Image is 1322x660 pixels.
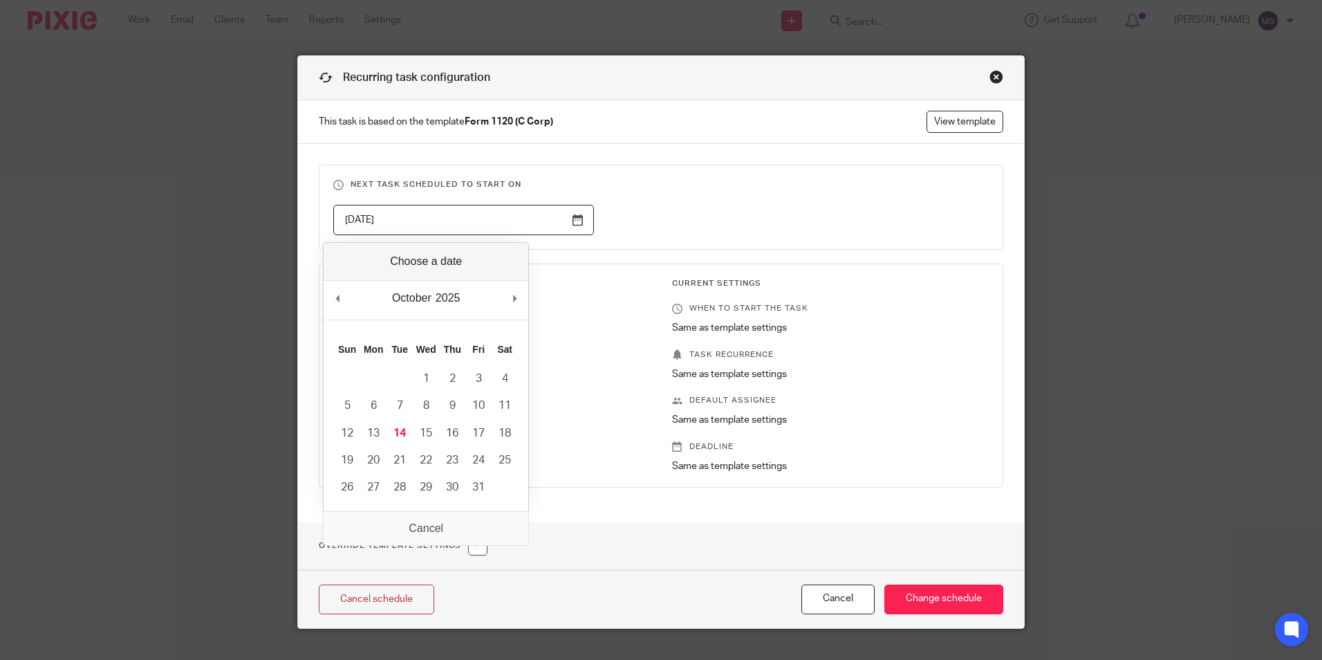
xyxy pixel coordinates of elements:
[334,474,360,501] button: 26
[360,420,387,447] button: 13
[360,447,387,474] button: 20
[492,447,518,474] button: 25
[508,288,521,309] button: Next Month
[391,344,408,355] abbr: Tuesday
[364,344,383,355] abbr: Monday
[334,392,360,419] button: 5
[439,392,465,419] button: 9
[439,447,465,474] button: 23
[465,392,492,419] button: 10
[465,447,492,474] button: 24
[439,365,465,392] button: 2
[319,70,490,86] h1: Recurring task configuration
[465,365,492,392] button: 3
[472,344,485,355] abbr: Friday
[387,392,413,419] button: 7
[334,447,360,474] button: 19
[801,585,875,614] button: Cancel
[492,392,518,419] button: 11
[439,474,465,501] button: 30
[319,536,487,556] h1: Override Template Settings
[989,70,1003,84] div: Close this dialog window
[390,288,434,309] div: October
[672,395,989,406] p: Default assignee
[492,365,518,392] button: 4
[439,420,465,447] button: 16
[413,474,439,501] button: 29
[672,321,989,335] p: Same as template settings
[360,392,387,419] button: 6
[672,459,989,473] p: Same as template settings
[330,288,344,309] button: Previous Month
[333,205,594,236] input: Use the arrow keys to pick a date
[465,117,553,127] strong: Form 1120 (C Corp)
[360,474,387,501] button: 27
[338,344,356,355] abbr: Sunday
[465,474,492,501] button: 31
[387,420,413,447] button: 14
[927,111,1003,133] a: View template
[492,420,518,447] button: 18
[319,115,553,129] span: This task is based on the template
[672,441,989,452] p: Deadline
[387,474,413,501] button: 28
[443,344,460,355] abbr: Thursday
[672,413,989,427] p: Same as template settings
[413,392,439,419] button: 8
[672,349,989,360] p: Task recurrence
[672,367,989,381] p: Same as template settings
[413,365,439,392] button: 1
[319,585,434,614] a: Cancel schedule
[333,179,989,190] h3: Next task scheduled to start on
[413,447,439,474] button: 22
[434,288,463,309] div: 2025
[672,278,989,289] h3: Current Settings
[465,420,492,447] button: 17
[413,420,439,447] button: 15
[334,420,360,447] button: 12
[416,344,436,355] abbr: Wednesday
[497,344,512,355] abbr: Saturday
[884,585,1003,614] input: Change schedule
[672,303,989,314] p: When to start the task
[387,447,413,474] button: 21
